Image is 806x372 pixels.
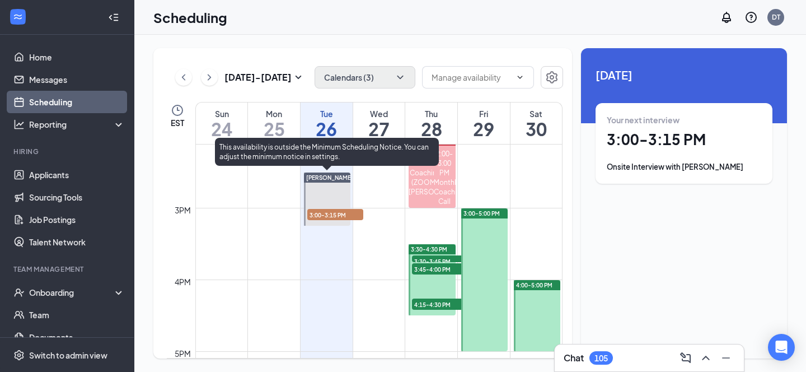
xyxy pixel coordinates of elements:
button: ChevronUp [697,349,715,367]
a: August 27, 2025 [353,103,405,144]
h1: 26 [301,119,353,138]
a: August 25, 2025 [248,103,300,144]
h1: 29 [458,119,510,138]
a: August 26, 2025 [301,103,353,144]
svg: Analysis [13,119,25,130]
h1: 24 [196,119,247,138]
a: Documents [29,326,125,348]
div: 4pm [172,276,193,288]
span: EST [171,117,184,128]
div: Tue [301,108,353,119]
div: Sun [196,108,247,119]
div: Mon [248,108,300,119]
svg: Notifications [720,11,733,24]
span: 3:30-3:45 PM [412,255,468,267]
h3: Chat [564,352,584,364]
button: ChevronRight [201,69,218,86]
span: 3:45-4:00 PM [412,263,468,275]
div: Fri [458,108,510,119]
h1: 3:00 - 3:15 PM [607,130,761,149]
span: 3:00-3:15 PM [307,209,363,220]
span: [PERSON_NAME] [306,174,353,181]
span: 3:00-5:00 PM [463,210,500,217]
h1: 30 [510,119,562,138]
svg: Collapse [108,12,119,23]
a: Job Postings [29,208,125,231]
button: Minimize [717,349,735,367]
a: August 30, 2025 [510,103,562,144]
svg: SmallChevronDown [292,71,305,84]
div: 2:00-3:00 PM [434,149,456,178]
div: Onsite Interview with [PERSON_NAME] [607,161,761,173]
div: Switch to admin view [29,350,107,361]
h1: 28 [405,119,457,138]
div: This availability is outside the Minimum Scheduling Notice. You can adjust the minimum notice in ... [215,138,439,166]
a: Team [29,304,125,326]
span: 3:30-4:30 PM [411,245,447,253]
svg: Settings [545,71,559,84]
svg: QuestionInfo [744,11,758,24]
a: Talent Network [29,231,125,253]
div: Monthly Coaching Call (ZOOM) with [PERSON_NAME] [409,159,455,197]
div: Sat [510,108,562,119]
div: Monthly Coaching Call (ZOOM) with [PERSON_NAME] [434,178,456,235]
svg: UserCheck [13,287,25,298]
a: Messages [29,68,125,91]
svg: ChevronRight [204,71,215,84]
div: Wed [353,108,405,119]
h1: 25 [248,119,300,138]
span: 4:00-5:00 PM [516,281,552,289]
button: ComposeMessage [677,349,695,367]
a: August 24, 2025 [196,103,247,144]
button: ChevronLeft [175,69,192,86]
div: DT [772,12,780,22]
div: 5pm [172,347,193,360]
div: Team Management [13,264,123,274]
button: Settings [541,66,563,89]
div: Your next interview [607,114,761,125]
a: Sourcing Tools [29,186,125,208]
div: Onboarding [29,287,115,298]
div: Hiring [13,147,123,156]
a: Home [29,46,125,68]
svg: Minimize [719,351,733,365]
span: [DATE] [596,66,772,83]
svg: ChevronUp [699,351,713,365]
div: 105 [594,354,608,363]
a: August 29, 2025 [458,103,510,144]
svg: ChevronDown [395,72,406,83]
div: Open Intercom Messenger [768,334,795,361]
svg: ChevronLeft [178,71,189,84]
h3: [DATE] - [DATE] [224,71,292,83]
span: 4:15-4:30 PM [412,299,468,310]
button: Calendars (3)ChevronDown [315,66,415,89]
svg: ChevronDown [516,73,524,82]
h1: 27 [353,119,405,138]
a: Applicants [29,164,125,186]
a: August 28, 2025 [405,103,457,144]
input: Manage availability [432,71,511,83]
div: 3pm [172,204,193,216]
svg: Clock [171,104,184,117]
div: Thu [405,108,457,119]
div: Reporting [29,119,125,130]
h1: Scheduling [153,8,227,27]
a: Scheduling [29,91,125,113]
svg: Settings [13,350,25,361]
svg: ComposeMessage [679,351,692,365]
svg: WorkstreamLogo [12,11,24,22]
